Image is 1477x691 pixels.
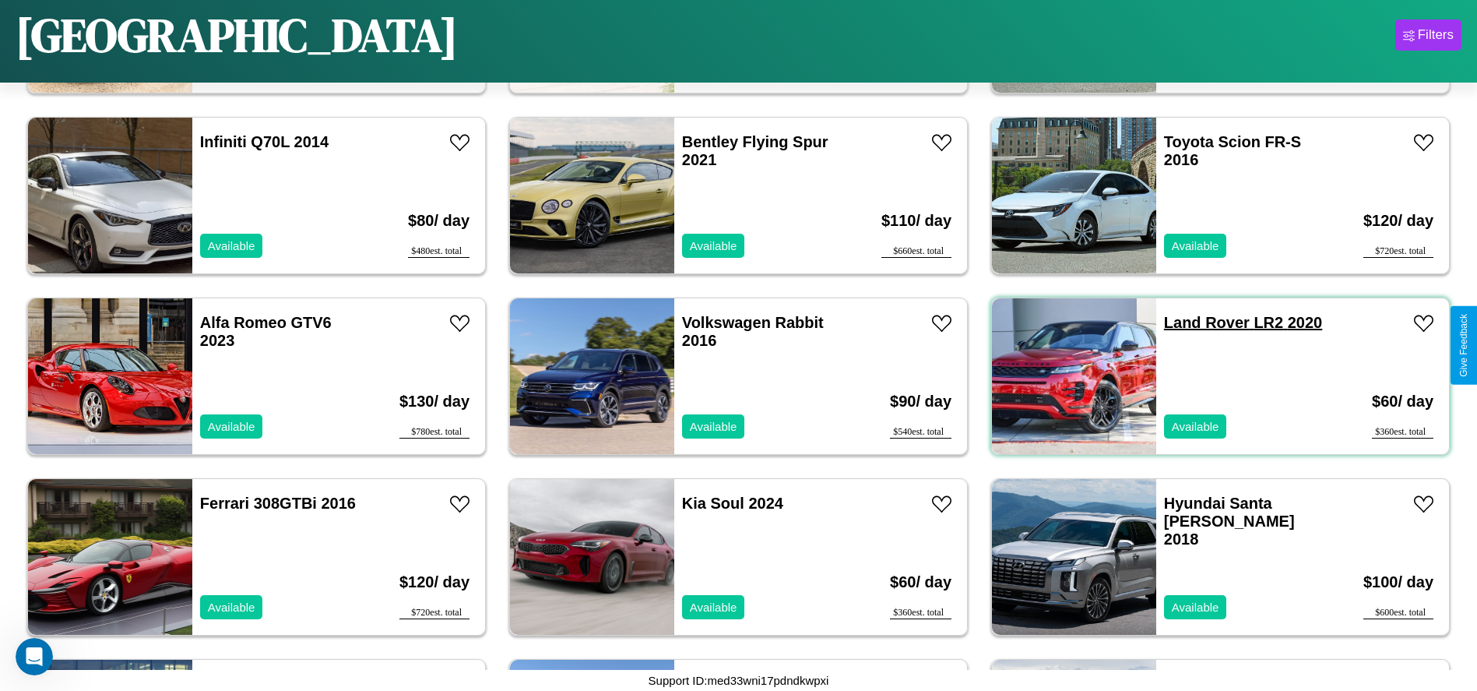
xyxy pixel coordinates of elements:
[890,607,951,619] div: $ 360 est. total
[1363,558,1433,607] h3: $ 100 / day
[399,377,469,426] h3: $ 130 / day
[208,416,255,437] p: Available
[208,597,255,618] p: Available
[408,245,469,258] div: $ 480 est. total
[1395,19,1461,51] button: Filters
[1458,314,1469,377] div: Give Feedback
[1172,416,1219,437] p: Available
[690,416,737,437] p: Available
[682,133,828,168] a: Bentley Flying Spur 2021
[399,607,469,619] div: $ 720 est. total
[408,196,469,245] h3: $ 80 / day
[200,133,329,150] a: Infiniti Q70L 2014
[890,377,951,426] h3: $ 90 / day
[890,426,951,439] div: $ 540 est. total
[890,558,951,607] h3: $ 60 / day
[1363,196,1433,245] h3: $ 120 / day
[1172,235,1219,256] p: Available
[1372,426,1433,439] div: $ 360 est. total
[1372,377,1433,426] h3: $ 60 / day
[399,558,469,607] h3: $ 120 / day
[1172,597,1219,618] p: Available
[1363,245,1433,258] div: $ 720 est. total
[682,495,783,512] a: Kia Soul 2024
[690,235,737,256] p: Available
[881,245,951,258] div: $ 660 est. total
[399,426,469,439] div: $ 780 est. total
[208,235,255,256] p: Available
[881,196,951,245] h3: $ 110 / day
[16,3,458,67] h1: [GEOGRAPHIC_DATA]
[1363,607,1433,619] div: $ 600 est. total
[682,314,824,349] a: Volkswagen Rabbit 2016
[200,314,332,349] a: Alfa Romeo GTV6 2023
[1164,314,1322,331] a: Land Rover LR2 2020
[1164,495,1295,548] a: Hyundai Santa [PERSON_NAME] 2018
[16,638,53,675] iframe: Intercom live chat
[200,495,356,512] a: Ferrari 308GTBi 2016
[1164,133,1301,168] a: Toyota Scion FR-S 2016
[690,597,737,618] p: Available
[1418,27,1454,43] div: Filters
[649,670,829,691] p: Support ID: med33wni17pdndkwpxi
